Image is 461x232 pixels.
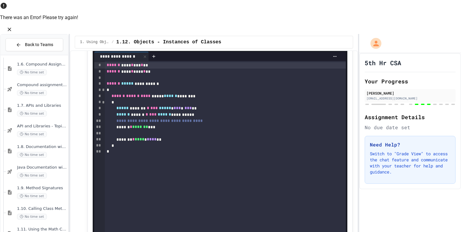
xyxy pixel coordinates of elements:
span: 1.10. Calling Class Methods [17,206,67,211]
span: 1.8. Documentation with Comments and Preconditions [17,144,67,150]
span: / [112,40,114,45]
div: No due date set [365,124,456,131]
span: No time set [17,173,47,178]
div: [PERSON_NAME] [366,90,454,96]
span: No time set [17,214,47,220]
span: No time set [17,111,47,116]
span: Java Documentation with Comments - Topic 1.8 [17,165,67,170]
h1: 5th Hr CSA [365,59,401,67]
span: No time set [17,69,47,75]
span: 1.9. Method Signatures [17,186,67,191]
span: 1.11. Using the Math Class [17,227,67,232]
span: API and Libraries - Topic 1.7 [17,124,67,129]
span: No time set [17,152,47,158]
span: No time set [17,90,47,96]
span: No time set [17,131,47,137]
span: 1.6. Compound Assignment Operators [17,62,67,67]
span: 1.12. Objects - Instances of Classes [116,39,222,46]
span: 1. Using Objects and Methods [80,40,109,45]
button: Back to Teams [5,38,63,51]
p: Switch to "Grade View" to access the chat feature and communicate with your teacher for help and ... [370,151,450,175]
h2: Your Progress [365,77,456,86]
button: Close [5,25,14,34]
span: No time set [17,193,47,199]
span: Compound assignment operators - Quiz [17,82,67,88]
div: My Account [364,36,383,50]
span: 1.7. APIs and Libraries [17,103,67,108]
div: [EMAIL_ADDRESS][DOMAIN_NAME] [366,96,454,101]
h3: Need Help? [370,141,450,148]
span: Back to Teams [25,42,53,48]
h2: Assignment Details [365,113,456,121]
